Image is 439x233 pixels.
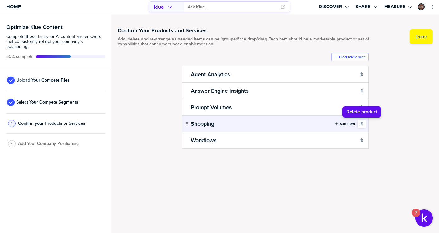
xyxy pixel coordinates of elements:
h3: Optimize Klue Content [6,24,105,30]
h2: Shopping [190,119,215,128]
li: Workflows [182,132,369,149]
li: Answer Engine Insights [182,82,369,99]
input: Ask Klue... [188,2,277,12]
label: Product/Service [339,54,366,59]
li: ShoppingSub-Item [182,115,369,132]
h1: Confirm Your Products and Services. [118,27,375,34]
span: Add, delete and re-arrange as needed. Each item should be a marketable product or set of capabili... [118,37,375,47]
div: Garrett Gomez [418,3,425,10]
label: Measure [384,4,406,10]
h2: Workflows [190,136,218,145]
label: Sub-Item [340,121,355,126]
button: Done [410,29,433,44]
label: Done [415,34,427,40]
span: 3 [11,121,13,126]
span: 4 [11,141,13,146]
span: Confirm your Products or Services [18,121,85,126]
li: Agent Analytics [182,66,369,83]
span: Upload Your Compete Files [16,78,70,83]
h2: Prompt Volumes [190,103,233,112]
h2: Answer Engine Insights [190,86,250,95]
a: Edit Profile [417,3,425,11]
span: Complete these tasks for AI content and answers that consistently reflect your company’s position... [6,34,105,49]
span: Home [6,4,21,9]
div: 7 [415,213,417,221]
h2: Agent Analytics [190,70,231,79]
button: Open Resource Center, 7 new notifications [415,209,433,227]
label: Discover [319,4,342,10]
span: Add Your Company Positioning [18,141,79,146]
strong: Items can be 'grouped' via drop/drag. [194,36,268,42]
button: Sub-Item [332,120,358,128]
span: Active [6,54,34,59]
button: Product/Service [331,53,369,61]
img: e6ac43d281e0a4c342acd46875e312a8-sml.png [418,4,424,10]
li: Prompt Volumes [182,99,369,116]
span: Select Your Compete Segments [16,100,78,105]
span: Delete product [346,109,377,115]
label: Share [356,4,371,10]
